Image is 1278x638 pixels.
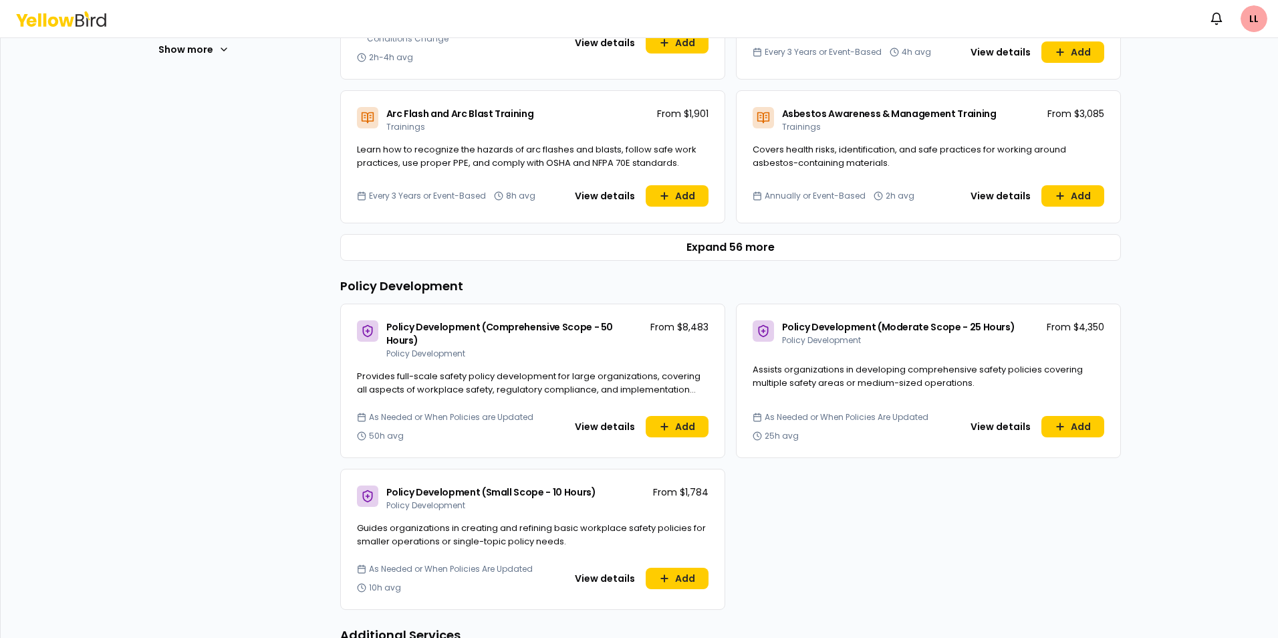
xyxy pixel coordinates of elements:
button: Add [646,416,709,437]
span: Covers health risks, identification, and safe practices for working around asbestos-containing ma... [753,143,1066,169]
span: Policy Development [782,334,861,346]
button: View details [567,416,643,437]
span: As Needed or When Policies Are Updated [369,564,533,574]
button: Expand 56 more [340,234,1121,261]
span: Annually or Event-Based [765,191,866,201]
span: Trainings [386,121,425,132]
span: As Needed or When Policies are Updated [369,412,533,423]
button: View details [963,41,1039,63]
span: As Needed or When Policies Are Updated [765,412,928,423]
button: Add [1041,41,1104,63]
span: 8h avg [506,191,535,201]
p: From $1,901 [657,107,709,120]
span: 50h avg [369,431,404,441]
span: Policy Development (Comprehensive Scope - 50 Hours) [386,320,614,347]
h3: Policy Development [340,277,1121,296]
span: 2h-4h avg [369,52,413,63]
button: View details [963,185,1039,207]
span: Trainings [782,121,821,132]
button: Show more [158,36,229,63]
button: Add [646,568,709,589]
span: 10h avg [369,582,401,593]
span: LL [1241,5,1267,32]
span: Provides full-scale safety policy development for large organizations, covering all aspects of wo... [357,370,700,409]
span: 2h avg [886,191,914,201]
p: From $4,350 [1047,320,1104,334]
span: Policy Development [386,500,465,511]
span: Policy Development (Moderate Scope - 25 Hours) [782,320,1015,334]
button: View details [567,185,643,207]
span: Learn how to recognize the hazards of arc flashes and blasts, follow safe work practices, use pro... [357,143,696,169]
span: Asbestos Awareness & Management Training [782,107,997,120]
span: Policy Development (Small Scope - 10 Hours) [386,486,596,499]
button: Add [646,32,709,54]
span: Guides organizations in creating and refining basic workplace safety policies for smaller operati... [357,522,706,548]
p: From $1,784 [653,486,709,499]
button: Add [646,185,709,207]
p: From $3,085 [1047,107,1104,120]
span: Every 3 Years or Event-Based [765,47,882,58]
span: Assists organizations in developing comprehensive safety policies covering multiple safety areas ... [753,363,1083,389]
button: View details [567,568,643,589]
span: 4h avg [902,47,931,58]
span: Arc Flash and Arc Blast Training [386,107,534,120]
button: View details [963,416,1039,437]
span: 25h avg [765,431,799,441]
button: Add [1041,185,1104,207]
span: Policy Development [386,348,465,359]
button: Add [1041,416,1104,437]
span: Every 3 Years or Event-Based [369,191,486,201]
button: View details [567,32,643,54]
p: From $8,483 [650,320,709,334]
